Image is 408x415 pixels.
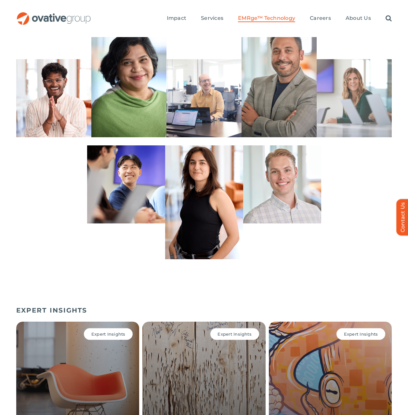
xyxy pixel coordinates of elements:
h5: EXPERT INSIGHTS [16,306,392,314]
span: EMRge™ Technology [238,15,295,21]
img: Bryce Fongvongsa [87,145,165,223]
span: Careers [310,15,331,21]
span: Services [201,15,223,21]
img: Koel Ghosh [91,23,166,137]
nav: Menu [167,8,392,29]
a: About Us [346,15,371,22]
img: Frankie Quatraro [242,23,317,137]
a: Impact [167,15,186,22]
a: Services [201,15,223,22]
span: About Us [346,15,371,21]
a: OG_Full_horizontal_RGB [16,11,91,18]
a: EMRge™ Technology [238,15,295,22]
span: Impact [167,15,186,21]
img: Chuck Anderson Weir [166,59,242,137]
a: Careers [310,15,331,22]
img: Tori Surma [165,145,243,259]
img: Sid Paari [16,59,91,137]
img: Beth McKigney [317,59,392,137]
img: John Mikkelson [243,145,321,223]
a: Search [386,15,392,22]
